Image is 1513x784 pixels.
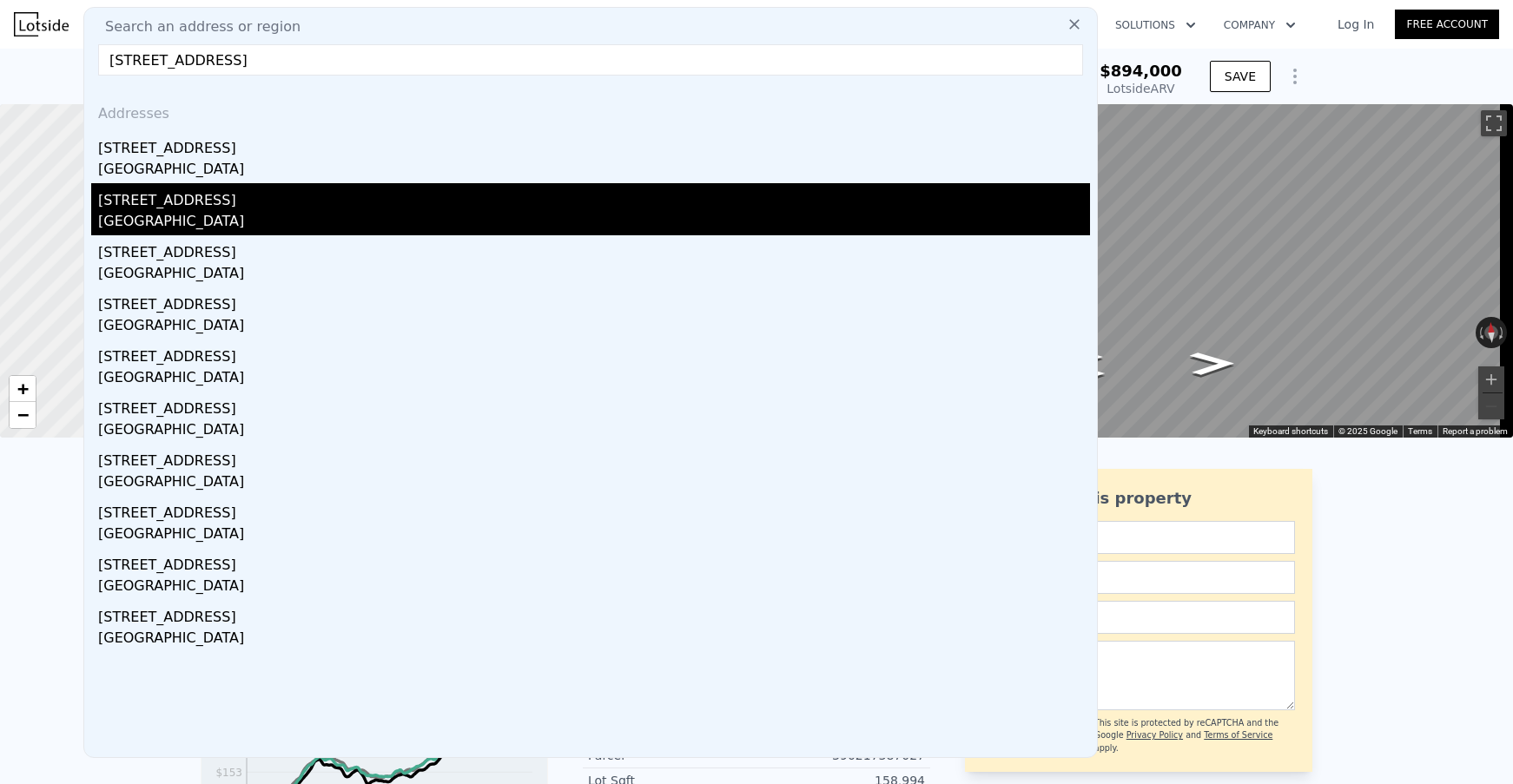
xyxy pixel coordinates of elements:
[1476,317,1485,348] button: Rotate counterclockwise
[1317,16,1395,33] a: Log In
[98,392,1090,419] div: [STREET_ADDRESS]
[1483,317,1498,349] button: Reset the view
[1204,730,1272,740] a: Terms of Service
[98,159,1090,183] div: [GEOGRAPHIC_DATA]
[98,211,1090,235] div: [GEOGRAPHIC_DATA]
[10,402,36,428] a: Zoom out
[98,235,1090,263] div: [STREET_ADDRESS]
[795,104,1513,438] div: Street View
[1100,80,1182,97] div: Lotside ARV
[1443,426,1508,436] a: Report a problem
[215,767,242,779] tspan: $153
[98,496,1090,524] div: [STREET_ADDRESS]
[1338,426,1397,436] span: © 2025 Google
[98,444,1090,471] div: [STREET_ADDRESS]
[91,16,301,37] span: Search an address or region
[98,263,1090,287] div: [GEOGRAPHIC_DATA]
[98,548,1090,576] div: [STREET_ADDRESS]
[98,339,1090,367] div: [STREET_ADDRESS]
[982,561,1295,594] input: Email
[1481,110,1507,136] button: Toggle fullscreen view
[1478,393,1504,419] button: Zoom out
[14,12,69,36] img: Lotside
[98,44,1083,76] input: Enter an address, city, region, neighborhood or zip code
[1478,366,1504,392] button: Zoom in
[1408,426,1432,436] a: Terms (opens in new tab)
[98,628,1090,652] div: [GEOGRAPHIC_DATA]
[982,601,1295,634] input: Phone
[98,576,1090,600] div: [GEOGRAPHIC_DATA]
[17,378,29,399] span: +
[98,315,1090,339] div: [GEOGRAPHIC_DATA]
[1171,346,1253,380] path: Go East, Newkirk Rd
[1278,59,1312,94] button: Show Options
[98,600,1090,628] div: [STREET_ADDRESS]
[795,104,1513,438] div: Map
[91,89,1090,131] div: Addresses
[10,376,36,402] a: Zoom in
[98,287,1090,315] div: [STREET_ADDRESS]
[98,419,1090,444] div: [GEOGRAPHIC_DATA]
[1094,717,1295,754] div: This site is protected by reCAPTCHA and the Google and apply.
[98,367,1090,392] div: [GEOGRAPHIC_DATA]
[982,486,1295,511] div: Ask about this property
[98,131,1090,159] div: [STREET_ADDRESS]
[1126,730,1183,740] a: Privacy Policy
[1210,10,1310,41] button: Company
[1210,61,1271,92] button: SAVE
[1253,425,1328,438] button: Keyboard shortcuts
[1498,317,1508,348] button: Rotate clockwise
[98,524,1090,548] div: [GEOGRAPHIC_DATA]
[1101,10,1210,41] button: Solutions
[98,183,1090,211] div: [STREET_ADDRESS]
[982,521,1295,554] input: Name
[1395,10,1499,39] a: Free Account
[98,471,1090,496] div: [GEOGRAPHIC_DATA]
[17,404,29,425] span: −
[1100,62,1182,80] span: $894,000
